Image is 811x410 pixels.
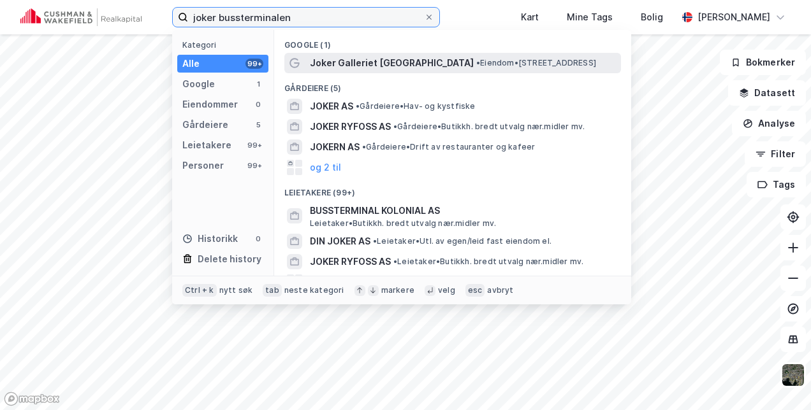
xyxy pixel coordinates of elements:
div: 0 [253,99,263,110]
span: Leietaker • Butikkh. bredt utvalg nær.midler mv. [310,218,496,229]
div: Alle [182,56,200,71]
button: Tags [747,172,806,197]
div: Kategori [182,40,268,50]
button: Bokmerker [720,50,806,75]
span: JOKER RYFOSS AS [310,254,391,269]
button: Analyse [732,111,806,136]
span: • [476,58,480,67]
a: Mapbox homepage [4,392,60,406]
img: cushman-wakefield-realkapital-logo.202ea83816669bd177139c58696a8fa1.svg [20,8,142,26]
div: tab [263,284,282,297]
div: Mine Tags [567,10,613,25]
div: Google [182,76,215,92]
div: 99+ [245,160,263,171]
span: • [393,122,397,131]
span: • [362,142,366,152]
div: Eiendommer [182,97,238,112]
div: 99+ [245,59,263,69]
div: esc [465,284,485,297]
div: Bolig [641,10,663,25]
span: BUSSTERMINAL KOLONIAL AS [310,203,616,218]
span: Joker Galleriet [GEOGRAPHIC_DATA] [310,55,474,71]
div: neste kategori [284,285,344,295]
div: markere [381,285,414,295]
div: Leietakere (99+) [274,178,631,201]
div: Ctrl + k [182,284,217,297]
div: Historikk [182,231,238,246]
div: [PERSON_NAME] [698,10,770,25]
span: Gårdeiere • Butikkh. bredt utvalg nær.midler mv. [393,122,585,132]
div: Kontrollprogram for chat [747,349,811,410]
span: • [356,101,360,111]
div: velg [438,285,455,295]
button: og 96 til [310,274,347,290]
span: Gårdeiere • Hav- og kystfiske [356,101,476,111]
div: Gårdeiere (5) [274,73,631,96]
span: Leietaker • Butikkh. bredt utvalg nær.midler mv. [393,257,583,267]
span: • [373,236,377,246]
div: Delete history [198,251,261,267]
span: DIN JOKER AS [310,234,370,249]
span: JOKER RYFOSS AS [310,119,391,134]
div: 1 [253,79,263,89]
input: Søk på adresse, matrikkel, gårdeiere, leietakere eller personer [188,8,424,27]
span: • [393,257,397,266]
div: Google (1) [274,30,631,53]
button: Filter [745,141,806,167]
div: Gårdeiere [182,117,228,132]
div: nytt søk [219,285,253,295]
span: Eiendom • [STREET_ADDRESS] [476,58,596,68]
button: Datasett [728,80,806,106]
div: avbryt [487,285,513,295]
span: Leietaker • Utl. av egen/leid fast eiendom el. [373,236,552,246]
div: Personer [182,158,224,173]
div: 5 [253,120,263,130]
span: JOKER AS [310,99,353,114]
span: JOKERN AS [310,139,360,155]
div: 99+ [245,140,263,150]
div: Leietakere [182,138,231,153]
iframe: Chat Widget [747,349,811,410]
button: og 2 til [310,160,341,175]
div: 0 [253,234,263,244]
span: Gårdeiere • Drift av restauranter og kafeer [362,142,535,152]
div: Kart [521,10,539,25]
